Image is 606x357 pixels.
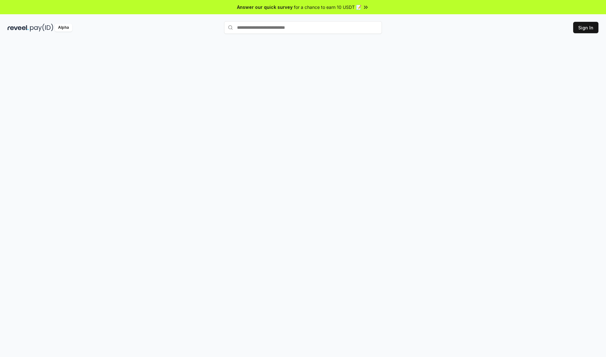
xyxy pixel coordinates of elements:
span: Answer our quick survey [237,4,293,10]
img: reveel_dark [8,24,29,32]
button: Sign In [573,22,598,33]
span: for a chance to earn 10 USDT 📝 [294,4,361,10]
img: pay_id [30,24,53,32]
div: Alpha [55,24,72,32]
